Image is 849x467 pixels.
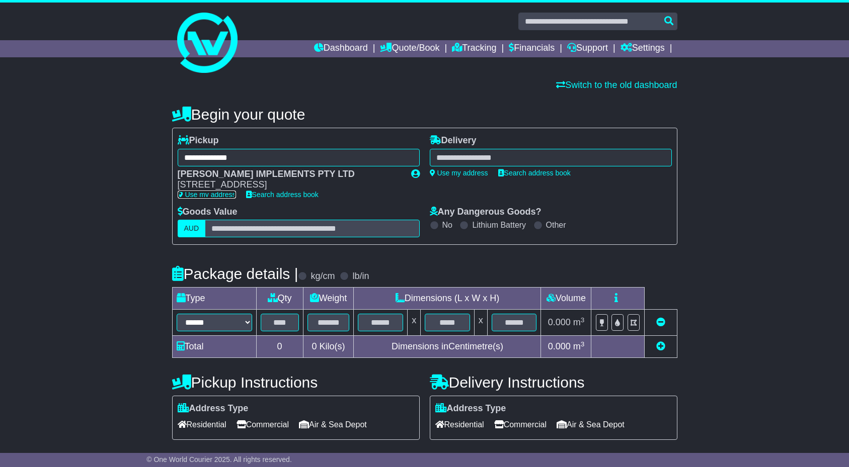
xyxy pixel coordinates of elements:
[299,417,367,432] span: Air & Sea Depot
[581,340,585,348] sup: 3
[303,288,354,310] td: Weight
[380,40,439,57] a: Quote/Book
[237,417,289,432] span: Commercial
[548,341,571,351] span: 0.000
[430,169,488,177] a: Use my address
[435,403,506,414] label: Address Type
[509,40,555,57] a: Financials
[246,191,319,199] a: Search address book
[178,169,401,180] div: [PERSON_NAME] IMPLEMENTS PTY LTD
[178,220,206,237] label: AUD
[178,207,238,218] label: Goods Value
[621,40,665,57] a: Settings
[548,317,571,327] span: 0.000
[430,374,677,391] h4: Delivery Instructions
[430,207,542,218] label: Any Dangerous Goods?
[452,40,496,57] a: Tracking
[656,341,665,351] a: Add new item
[178,403,249,414] label: Address Type
[581,316,585,324] sup: 3
[354,336,541,358] td: Dimensions in Centimetre(s)
[442,220,452,230] label: No
[541,288,591,310] td: Volume
[172,336,256,358] td: Total
[178,417,226,432] span: Residential
[146,455,292,463] span: © One World Courier 2025. All rights reserved.
[474,310,487,336] td: x
[256,288,303,310] td: Qty
[352,271,369,282] label: lb/in
[178,179,401,191] div: [STREET_ADDRESS]
[178,191,236,199] a: Use my address
[408,310,421,336] td: x
[573,317,585,327] span: m
[311,271,335,282] label: kg/cm
[303,336,354,358] td: Kilo(s)
[430,135,477,146] label: Delivery
[656,317,665,327] a: Remove this item
[172,106,677,123] h4: Begin your quote
[172,374,420,391] h4: Pickup Instructions
[314,40,368,57] a: Dashboard
[573,341,585,351] span: m
[178,135,219,146] label: Pickup
[557,417,625,432] span: Air & Sea Depot
[556,80,677,90] a: Switch to the old dashboard
[256,336,303,358] td: 0
[312,341,317,351] span: 0
[172,265,298,282] h4: Package details |
[546,220,566,230] label: Other
[498,169,571,177] a: Search address book
[567,40,608,57] a: Support
[494,417,547,432] span: Commercial
[172,288,256,310] td: Type
[472,220,526,230] label: Lithium Battery
[354,288,541,310] td: Dimensions (L x W x H)
[435,417,484,432] span: Residential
